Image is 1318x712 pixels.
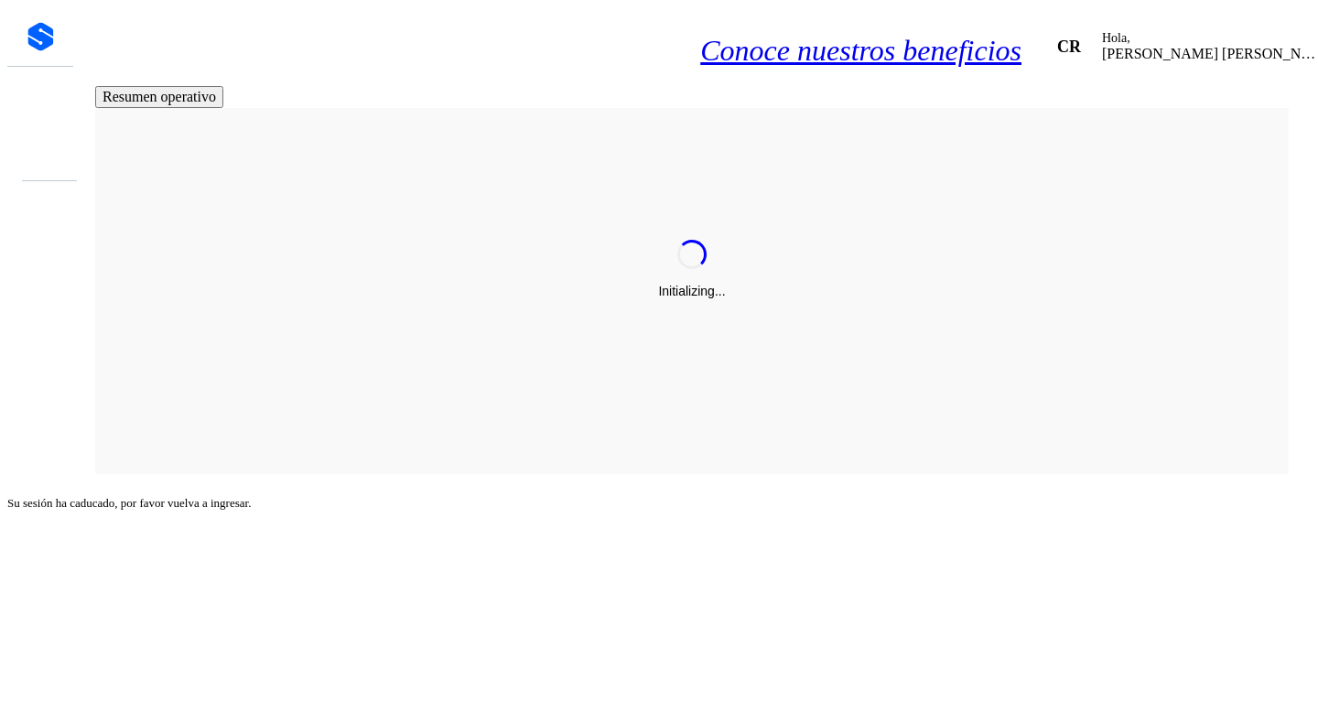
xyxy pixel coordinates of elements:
[103,89,216,104] span: Resumen operativo
[20,114,59,133] div: Embarques
[20,136,59,155] div: Cuentas por cobrar
[700,34,1021,68] a: Conoce nuestros beneficios
[20,92,59,111] div: Inicio
[7,496,251,510] span: Su sesión ha caducado, por favor vuelva a ingresar.
[20,207,59,225] div: Salir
